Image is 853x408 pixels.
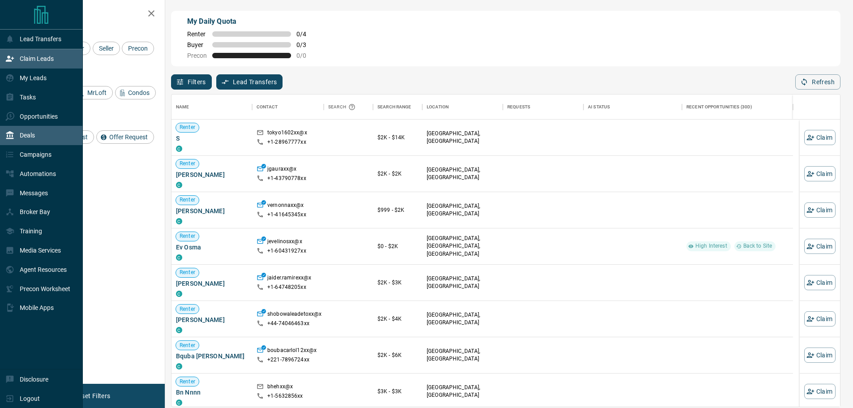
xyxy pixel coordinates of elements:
[377,133,418,142] p: $2K - $14K
[267,138,306,146] p: +1- 28967777xx
[176,124,199,131] span: Renter
[296,52,316,59] span: 0 / 0
[507,94,530,120] div: Requests
[176,327,182,333] div: condos.ca
[176,134,248,143] span: S
[377,94,411,120] div: Search Range
[176,279,248,288] span: [PERSON_NAME]
[427,94,449,120] div: Location
[427,235,498,258] p: [GEOGRAPHIC_DATA], [GEOGRAPHIC_DATA], [GEOGRAPHIC_DATA]
[377,242,418,250] p: $0 - $2K
[176,388,248,397] span: Bn Nnnn
[804,384,836,399] button: Claim
[692,242,731,250] span: High Interest
[187,30,207,38] span: Renter
[427,348,498,363] p: [GEOGRAPHIC_DATA], [GEOGRAPHIC_DATA]
[74,86,113,99] div: MrLoft
[176,206,248,215] span: [PERSON_NAME]
[804,275,836,290] button: Claim
[176,146,182,152] div: condos.ca
[427,275,498,290] p: [GEOGRAPHIC_DATA], [GEOGRAPHIC_DATA]
[176,254,182,261] div: condos.ca
[804,166,836,181] button: Claim
[267,211,306,219] p: +1- 41645345xx
[740,242,776,250] span: Back to Site
[267,274,311,283] p: jaider.ramirexx@x
[377,206,418,214] p: $999 - $2K
[29,9,156,20] h2: Filters
[267,347,317,356] p: boubacarlol12xx@x
[252,94,324,120] div: Contact
[795,74,840,90] button: Refresh
[68,388,116,404] button: Reset Filters
[377,170,418,178] p: $2K - $2K
[686,94,752,120] div: Recent Opportunities (30d)
[296,41,316,48] span: 0 / 3
[122,42,154,55] div: Precon
[267,310,321,320] p: shobowaleadetoxx@x
[176,170,248,179] span: [PERSON_NAME]
[804,239,836,254] button: Claim
[96,45,117,52] span: Seller
[176,232,199,240] span: Renter
[267,129,307,138] p: tokyo1602xx@x
[804,130,836,145] button: Claim
[427,202,498,218] p: [GEOGRAPHIC_DATA], [GEOGRAPHIC_DATA]
[84,89,110,96] span: MrLoft
[583,94,682,120] div: AI Status
[377,315,418,323] p: $2K - $4K
[106,133,151,141] span: Offer Request
[216,74,283,90] button: Lead Transfers
[503,94,583,120] div: Requests
[176,342,199,349] span: Renter
[176,94,189,120] div: Name
[187,52,207,59] span: Precon
[176,218,182,224] div: condos.ca
[176,305,199,313] span: Renter
[804,311,836,326] button: Claim
[125,89,153,96] span: Condos
[267,202,304,211] p: vernonnaxx@x
[296,30,316,38] span: 0 / 4
[171,94,252,120] div: Name
[267,238,302,247] p: jevelinosxx@x
[588,94,610,120] div: AI Status
[377,279,418,287] p: $2K - $3K
[267,247,306,255] p: +1- 60431927xx
[267,175,306,182] p: +1- 43790778xx
[176,196,199,204] span: Renter
[176,243,248,252] span: Ev Osma
[422,94,503,120] div: Location
[804,202,836,218] button: Claim
[115,86,156,99] div: Condos
[176,363,182,369] div: condos.ca
[176,269,199,276] span: Renter
[682,94,793,120] div: Recent Opportunities (30d)
[187,16,316,27] p: My Daily Quota
[267,283,306,291] p: +1- 64748205xx
[267,383,293,392] p: bhehxx@x
[267,356,309,364] p: +221- 7896724xx
[176,160,199,167] span: Renter
[171,74,212,90] button: Filters
[176,315,248,324] span: [PERSON_NAME]
[328,94,358,120] div: Search
[267,165,296,175] p: jgauraxx@x
[373,94,422,120] div: Search Range
[176,378,199,386] span: Renter
[176,291,182,297] div: condos.ca
[804,348,836,363] button: Claim
[176,352,248,361] span: Bquba [PERSON_NAME]
[125,45,151,52] span: Precon
[377,351,418,359] p: $2K - $6K
[257,94,278,120] div: Contact
[427,130,498,145] p: [GEOGRAPHIC_DATA], [GEOGRAPHIC_DATA]
[267,392,303,400] p: +1- 5632856xx
[187,41,207,48] span: Buyer
[377,387,418,395] p: $3K - $3K
[176,182,182,188] div: condos.ca
[93,42,120,55] div: Seller
[427,384,498,399] p: [GEOGRAPHIC_DATA], [GEOGRAPHIC_DATA]
[267,320,309,327] p: +44- 74046463xx
[176,399,182,406] div: condos.ca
